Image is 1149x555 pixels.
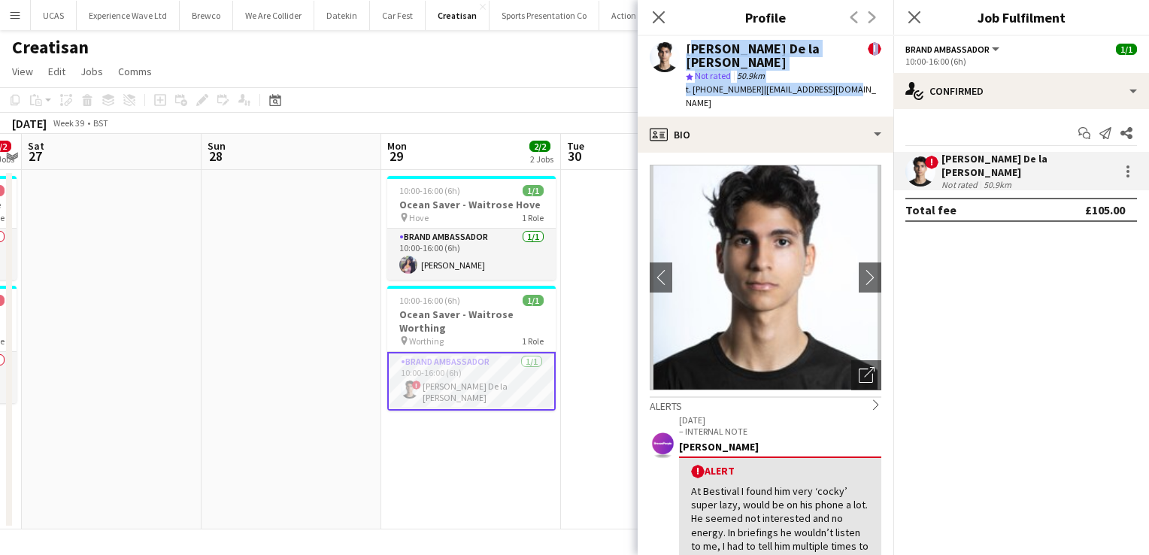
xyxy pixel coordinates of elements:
[868,42,881,56] span: !
[679,414,881,426] p: [DATE]
[565,147,584,165] span: 30
[28,139,44,153] span: Sat
[12,116,47,131] div: [DATE]
[399,295,460,306] span: 10:00-16:00 (6h)
[42,62,71,81] a: Edit
[387,352,556,411] app-card-role: Brand Ambassador1/110:00-16:00 (6h)![PERSON_NAME] De la [PERSON_NAME]
[370,1,426,30] button: Car Fest
[981,179,1014,190] div: 50.9km
[905,44,1002,55] button: Brand Ambassador
[12,65,33,78] span: View
[893,73,1149,109] div: Confirmed
[12,36,89,59] h1: Creatisan
[26,147,44,165] span: 27
[205,147,226,165] span: 28
[409,212,429,223] span: Hove
[638,8,893,27] h3: Profile
[734,70,768,81] span: 50.9km
[387,229,556,280] app-card-role: Brand Ambassador1/110:00-16:00 (6h)[PERSON_NAME]
[638,117,893,153] div: Bio
[529,141,550,152] span: 2/2
[387,286,556,411] app-job-card: 10:00-16:00 (6h)1/1Ocean Saver - Waitrose Worthing Worthing1 RoleBrand Ambassador1/110:00-16:00 (...
[387,308,556,335] h3: Ocean Saver - Waitrose Worthing
[80,65,103,78] span: Jobs
[905,56,1137,67] div: 10:00-16:00 (6h)
[208,139,226,153] span: Sun
[925,156,938,169] span: !
[180,1,233,30] button: Brewco
[941,152,1113,179] div: [PERSON_NAME] De la [PERSON_NAME]
[387,139,407,153] span: Mon
[314,1,370,30] button: Datekin
[399,185,460,196] span: 10:00-16:00 (6h)
[686,83,876,108] span: | [EMAIL_ADDRESS][DOMAIN_NAME]
[1085,202,1125,217] div: £105.00
[409,335,444,347] span: Worthing
[385,147,407,165] span: 29
[686,83,764,95] span: t. [PHONE_NUMBER]
[112,62,158,81] a: Comms
[905,202,956,217] div: Total fee
[523,185,544,196] span: 1/1
[599,1,690,30] button: Action Challenge
[387,198,556,211] h3: Ocean Saver - Waitrose Hove
[522,212,544,223] span: 1 Role
[567,139,584,153] span: Tue
[905,44,990,55] span: Brand Ambassador
[523,295,544,306] span: 1/1
[490,1,599,30] button: Sports Presentation Co
[233,1,314,30] button: We Are Collider
[691,464,869,478] div: Alert
[695,70,731,81] span: Not rated
[412,381,421,390] span: !
[679,440,881,453] div: [PERSON_NAME]
[522,335,544,347] span: 1 Role
[851,360,881,390] div: Open photos pop-in
[77,1,180,30] button: Experience Wave Ltd
[74,62,109,81] a: Jobs
[530,153,553,165] div: 2 Jobs
[650,396,881,413] div: Alerts
[48,65,65,78] span: Edit
[650,165,881,390] img: Crew avatar or photo
[893,8,1149,27] h3: Job Fulfilment
[50,117,87,129] span: Week 39
[118,65,152,78] span: Comms
[941,179,981,190] div: Not rated
[31,1,77,30] button: UCAS
[6,62,39,81] a: View
[691,465,705,478] span: !
[387,176,556,280] app-job-card: 10:00-16:00 (6h)1/1Ocean Saver - Waitrose Hove Hove1 RoleBrand Ambassador1/110:00-16:00 (6h)[PERS...
[93,117,108,129] div: BST
[686,42,868,69] div: [PERSON_NAME] De la [PERSON_NAME]
[1116,44,1137,55] span: 1/1
[426,1,490,30] button: Creatisan
[679,426,881,437] p: – INTERNAL NOTE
